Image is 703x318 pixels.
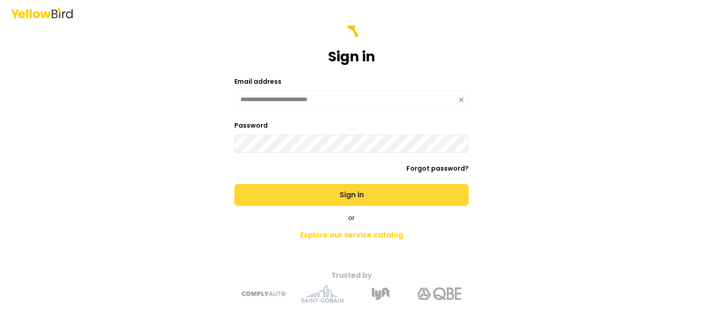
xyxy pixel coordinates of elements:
[328,49,375,65] h1: Sign in
[406,164,469,173] a: Forgot password?
[348,213,355,222] span: or
[234,121,268,130] label: Password
[234,184,469,206] button: Sign in
[190,270,513,281] p: Trusted by
[190,226,513,244] a: Explore our service catalog
[234,77,281,86] label: Email address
